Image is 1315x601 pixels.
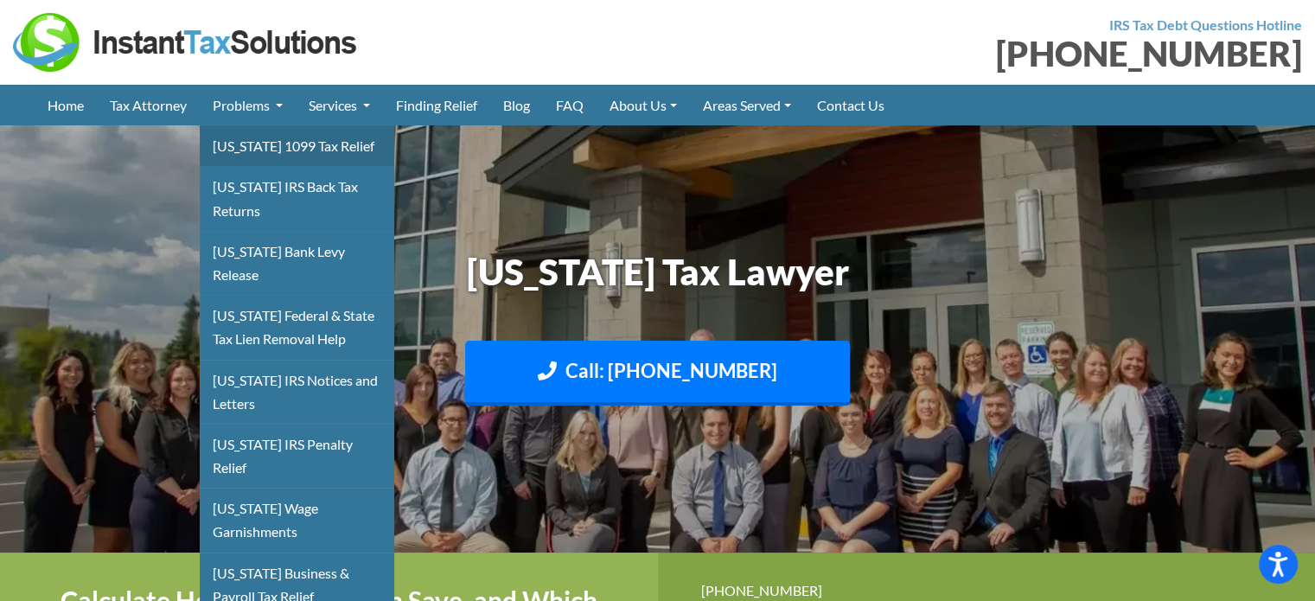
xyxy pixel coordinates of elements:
a: Home [35,85,97,125]
a: Call: [PHONE_NUMBER] [465,341,850,406]
h1: [US_STATE] Tax Lawyer [178,246,1138,297]
a: Instant Tax Solutions Logo [13,32,359,48]
strong: IRS Tax Debt Questions Hotline [1109,16,1302,33]
a: [US_STATE] IRS Penalty Relief [200,424,394,488]
a: [US_STATE] IRS Back Tax Returns [200,166,394,230]
a: [US_STATE] Wage Garnishments [200,488,394,552]
a: [US_STATE] Bank Levy Release [200,231,394,295]
a: [US_STATE] 1099 Tax Relief [200,125,394,166]
a: [US_STATE] Federal & State Tax Lien Removal Help [200,295,394,359]
a: FAQ [543,85,597,125]
a: Contact Us [804,85,897,125]
a: Areas Served [690,85,804,125]
div: [PHONE_NUMBER] [671,36,1303,71]
a: [US_STATE] IRS Notices and Letters [200,360,394,424]
a: Problems [200,85,296,125]
a: Tax Attorney [97,85,200,125]
a: About Us [597,85,690,125]
a: Services [296,85,383,125]
a: Blog [490,85,543,125]
a: Finding Relief [383,85,490,125]
img: Instant Tax Solutions Logo [13,13,359,72]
